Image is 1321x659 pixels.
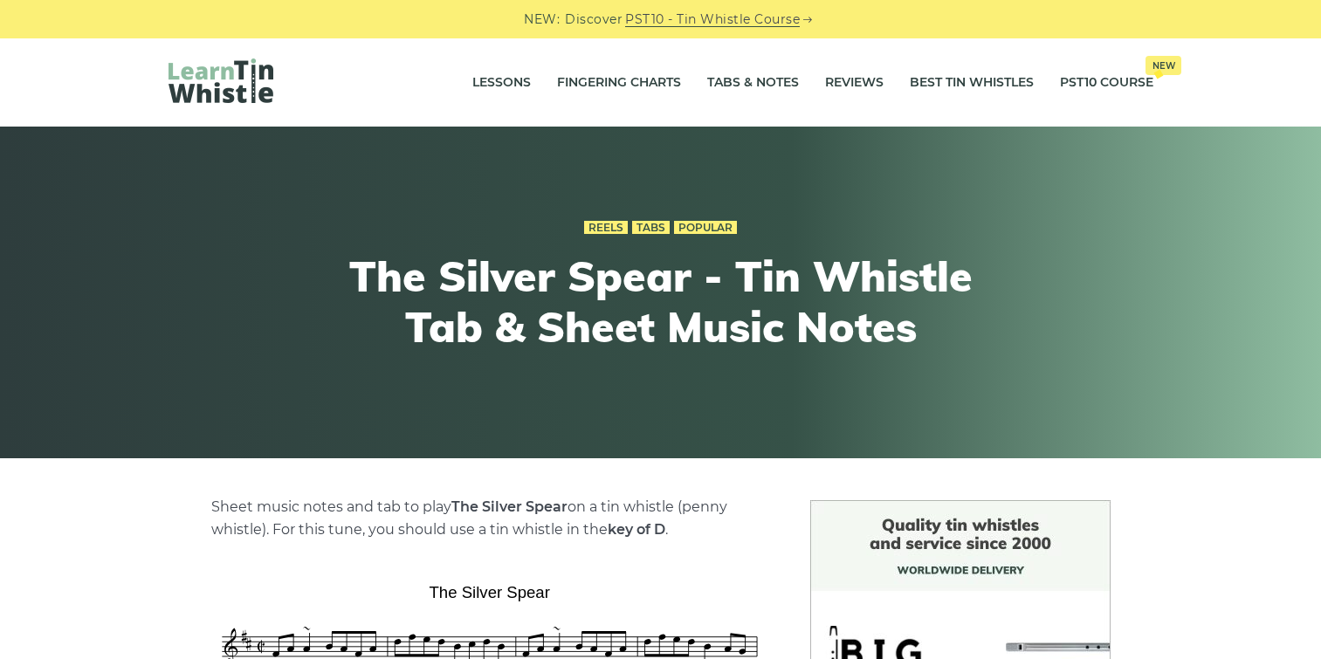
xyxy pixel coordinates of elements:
strong: The Silver Spear [451,498,568,515]
a: PST10 CourseNew [1060,61,1153,105]
a: Reels [584,221,628,235]
a: Lessons [472,61,531,105]
p: Sheet music notes and tab to play on a tin whistle (penny whistle). For this tune, you should use... [211,496,768,541]
img: LearnTinWhistle.com [169,58,273,103]
h1: The Silver Spear - Tin Whistle Tab & Sheet Music Notes [340,251,982,352]
a: Best Tin Whistles [910,61,1034,105]
a: Popular [674,221,737,235]
a: Tabs & Notes [707,61,799,105]
span: New [1146,56,1181,75]
a: Reviews [825,61,884,105]
a: Fingering Charts [557,61,681,105]
strong: key of D [608,521,665,538]
a: Tabs [632,221,670,235]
